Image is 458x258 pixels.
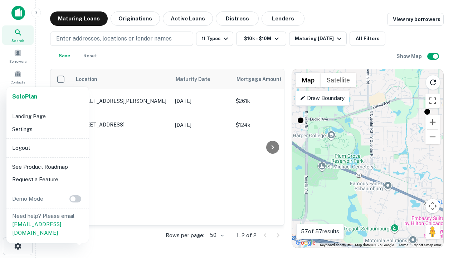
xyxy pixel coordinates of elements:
[12,221,61,236] a: [EMAIL_ADDRESS][DOMAIN_NAME]
[422,178,458,212] iframe: Chat Widget
[12,92,37,101] a: SoloPlan
[9,110,86,123] li: Landing Page
[9,195,46,203] p: Demo Mode
[12,212,83,237] p: Need help? Please email
[9,161,86,173] li: See Product Roadmap
[12,93,37,100] strong: Solo Plan
[9,173,86,186] li: Request a Feature
[9,142,86,154] li: Logout
[9,123,86,136] li: Settings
